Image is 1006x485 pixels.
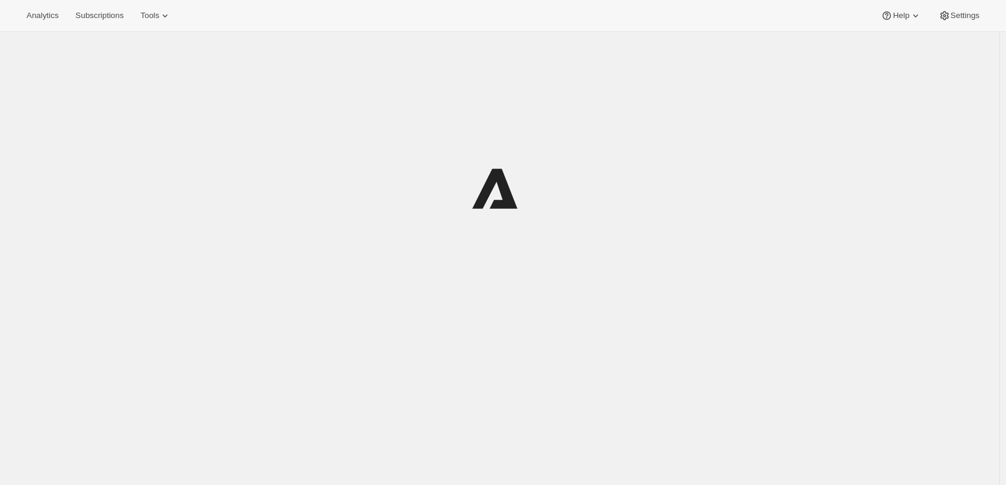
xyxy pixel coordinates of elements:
[27,11,58,20] span: Analytics
[893,11,909,20] span: Help
[873,7,928,24] button: Help
[133,7,178,24] button: Tools
[951,11,979,20] span: Settings
[140,11,159,20] span: Tools
[75,11,123,20] span: Subscriptions
[68,7,131,24] button: Subscriptions
[19,7,66,24] button: Analytics
[931,7,987,24] button: Settings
